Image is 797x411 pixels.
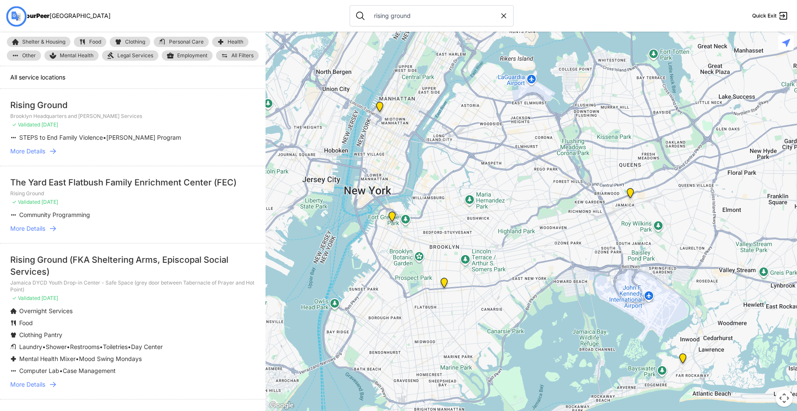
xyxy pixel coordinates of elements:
[44,50,99,61] a: Mental Health
[106,134,181,141] span: [PERSON_NAME] Program
[19,331,62,338] font: Clothing Pantry
[74,37,106,47] a: Food
[439,278,450,291] div: Rising Ground
[22,13,111,18] a: YourPeer[GEOGRAPHIC_DATA]
[60,52,93,59] font: Mental Health
[42,343,46,350] font: •
[162,50,213,61] a: Employment
[10,99,255,111] div: Rising Ground
[70,343,99,350] font: Restrooms
[79,355,142,362] font: Mood Swing Mondays
[59,367,63,374] font: •
[752,11,788,21] a: Quick Exit
[10,224,255,233] a: More Details
[103,134,106,141] span: •
[19,367,59,374] font: Computer Lab
[103,343,128,350] font: Toiletries
[41,199,58,205] font: [DATE]
[110,37,150,47] a: Clothing
[22,38,65,45] font: Shelter & Housing
[117,52,153,59] font: Legal Services
[10,190,255,197] p: Rising Ground
[268,400,296,411] img: Google
[10,225,45,232] font: More Details
[169,38,204,45] font: Personal Care
[231,52,254,59] font: All Filters
[10,381,45,388] font: More Details
[10,279,255,293] p: Jamaica DYCD Youth Drop-in Center - Safe Space (grey door between Tabernacle of Prayer and Hot Po...
[102,50,158,61] a: Legal Services
[128,343,131,350] font: •
[154,37,209,47] a: Personal Care
[10,147,255,156] a: More Details
[19,355,76,362] font: Mental Health Mixer
[10,254,255,278] div: Rising Ground (FKA Sheltering Arms, Episcopal Social Services)
[63,367,116,374] font: Case Management
[10,113,255,120] p: Brooklyn Headquarters and [PERSON_NAME] Services
[7,37,70,47] a: Shelter & Housing
[67,343,70,350] font: •
[216,50,259,61] a: All Filters
[99,343,103,350] font: •
[677,353,688,367] div: Far Rockaway DYCD Youth Drop-in Center
[125,38,145,45] font: Clothing
[76,355,79,362] font: •
[228,38,243,45] font: Health
[22,52,36,59] font: Other
[387,211,397,225] div: Brooklyn Headquarters and Edwin Gould Services
[19,343,42,350] font: Laundry
[41,295,58,301] font: [DATE]
[752,12,777,19] span: Quick Exit
[177,52,207,59] font: Employment
[212,37,248,47] a: Health
[19,211,90,218] span: Community Programming
[7,50,41,61] a: Other
[19,134,103,141] span: STEPS to End Family Violence
[131,343,163,350] font: Day Center
[19,319,33,326] font: Food
[12,199,40,205] font: ✓ Validated
[268,400,296,411] a: Open this area in Google Maps (opens a new window)
[10,380,255,389] a: More Details
[41,121,58,128] span: [DATE]
[89,38,101,45] font: Food
[776,390,793,407] button: Map camera controls
[50,12,111,19] span: [GEOGRAPHIC_DATA]
[10,176,255,188] div: The Yard East Flatbush Family Enrichment Center (FEC)
[374,102,385,115] div: New York
[12,295,40,301] font: ✓ Validated
[10,147,45,155] font: More Details
[46,343,67,350] font: Shower
[369,12,499,20] input: Search
[10,73,65,81] span: All service locations
[625,188,636,202] div: Jamaica DYCD Youth Drop-in Center - Safe Space (grey door between Tabernacle of Prayer and Hot Po...
[12,121,40,128] span: ✓ Validated
[19,307,73,314] font: Overnight Services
